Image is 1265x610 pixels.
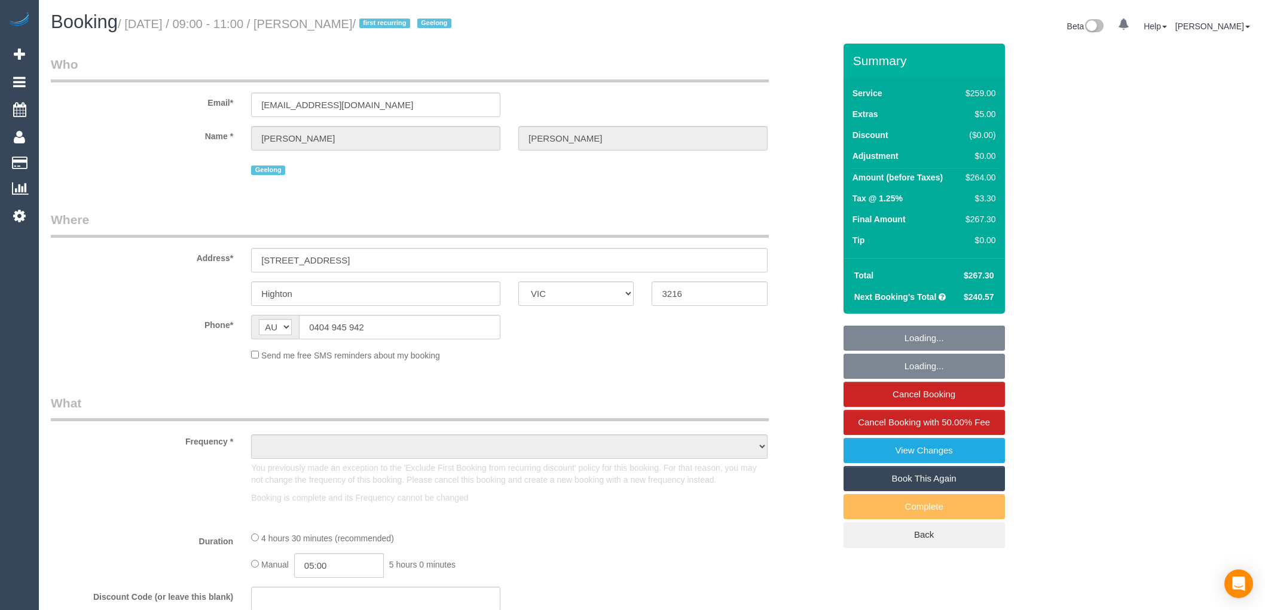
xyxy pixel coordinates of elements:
span: Geelong [251,165,285,175]
a: Cancel Booking with 50.00% Fee [844,410,1005,435]
p: Booking is complete and its Frequency cannot be changed [251,492,768,504]
input: Suburb* [251,281,500,306]
div: Open Intercom Messenger [1224,569,1253,598]
div: $259.00 [961,87,995,99]
span: 4 hours 30 minutes (recommended) [261,534,394,543]
label: Tip [852,234,865,246]
label: Adjustment [852,150,899,162]
div: $264.00 [961,171,995,183]
span: $240.57 [964,292,994,302]
span: Manual [261,560,289,569]
p: You previously made an exception to the 'Exclude First Booking from recurring discount' policy fo... [251,462,768,486]
div: $5.00 [961,108,995,120]
span: Cancel Booking with 50.00% Fee [858,417,990,427]
span: $267.30 [964,271,994,280]
span: Geelong [417,19,451,28]
span: Send me free SMS reminders about my booking [261,351,440,360]
strong: Total [854,271,873,280]
span: / [353,17,455,30]
span: first recurring [359,19,410,28]
label: Frequency * [42,431,242,447]
input: Post Code* [652,281,767,306]
h3: Summary [853,54,999,68]
label: Discount Code (or leave this blank) [42,587,242,603]
div: $267.30 [961,213,995,225]
strong: Next Booking's Total [854,292,937,302]
label: Discount [852,129,888,141]
div: $0.00 [961,150,995,162]
a: Book This Again [844,466,1005,491]
label: Extras [852,108,878,120]
div: ($0.00) [961,129,995,141]
a: [PERSON_NAME] [1175,22,1250,31]
input: Phone* [299,315,500,339]
input: Email* [251,93,500,117]
label: Final Amount [852,213,906,225]
label: Service [852,87,882,99]
a: Help [1144,22,1167,31]
legend: Who [51,56,769,82]
legend: What [51,394,769,421]
a: Back [844,522,1005,547]
span: Booking [51,11,118,32]
span: 5 hours 0 minutes [389,560,456,569]
label: Address* [42,248,242,264]
label: Email* [42,93,242,109]
a: View Changes [844,438,1005,463]
legend: Where [51,211,769,238]
div: $3.30 [961,192,995,204]
input: Last Name* [518,126,768,151]
a: Beta [1067,22,1104,31]
label: Tax @ 1.25% [852,192,903,204]
label: Amount (before Taxes) [852,171,943,183]
div: $0.00 [961,234,995,246]
input: First Name* [251,126,500,151]
img: Automaid Logo [7,12,31,29]
label: Duration [42,531,242,547]
label: Name * [42,126,242,142]
small: / [DATE] / 09:00 - 11:00 / [PERSON_NAME] [118,17,455,30]
a: Cancel Booking [844,382,1005,407]
label: Phone* [42,315,242,331]
img: New interface [1084,19,1104,35]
